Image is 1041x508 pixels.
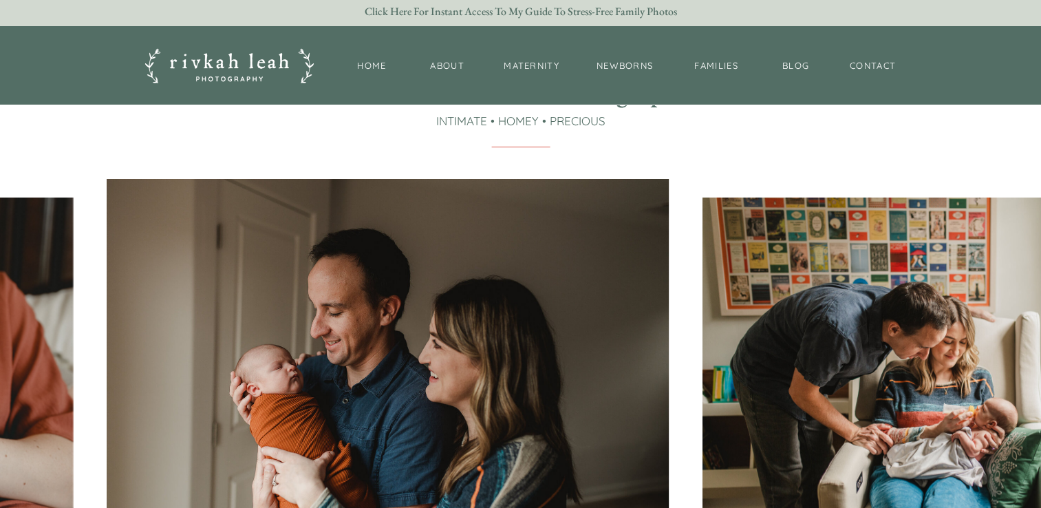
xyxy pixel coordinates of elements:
[687,59,747,73] a: families
[846,59,901,74] a: Contact
[330,75,711,108] h1: Phoenix Newborn Photographer
[595,59,655,73] a: newborns
[501,59,563,73] a: maternity
[351,6,691,19] a: Click Here for Instant Access to my Guide to Stress-Free Family Photos
[350,59,394,74] a: Home
[779,59,813,74] a: BLOG
[427,59,469,74] a: About
[398,114,644,127] p: INTIMATE • HOMEY • PRECIOUS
